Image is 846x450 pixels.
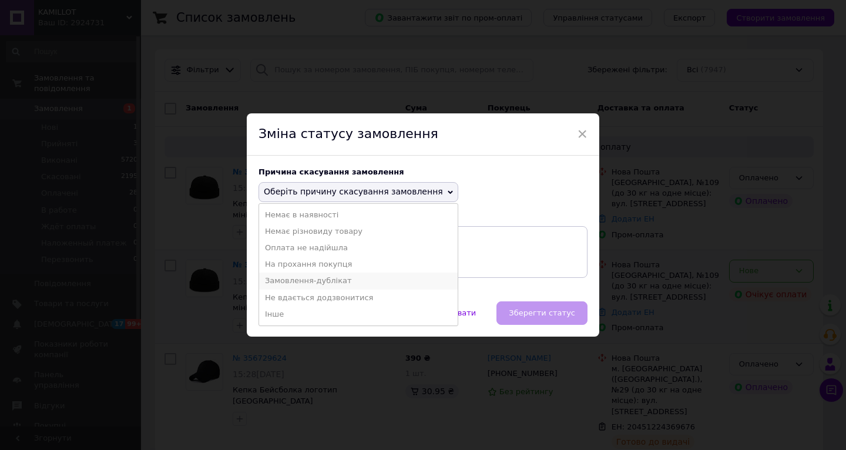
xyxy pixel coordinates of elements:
[259,207,458,223] li: Немає в наявності
[258,167,587,176] div: Причина скасування замовлення
[247,113,599,156] div: Зміна статусу замовлення
[577,124,587,144] span: ×
[259,306,458,323] li: Інше
[259,290,458,306] li: Не вдається додзвонитися
[259,223,458,240] li: Немає різновиду товару
[259,256,458,273] li: На прохання покупця
[259,240,458,256] li: Оплата не надійшла
[264,187,443,196] span: Оберіть причину скасування замовлення
[259,273,458,289] li: Замовлення-дублікат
